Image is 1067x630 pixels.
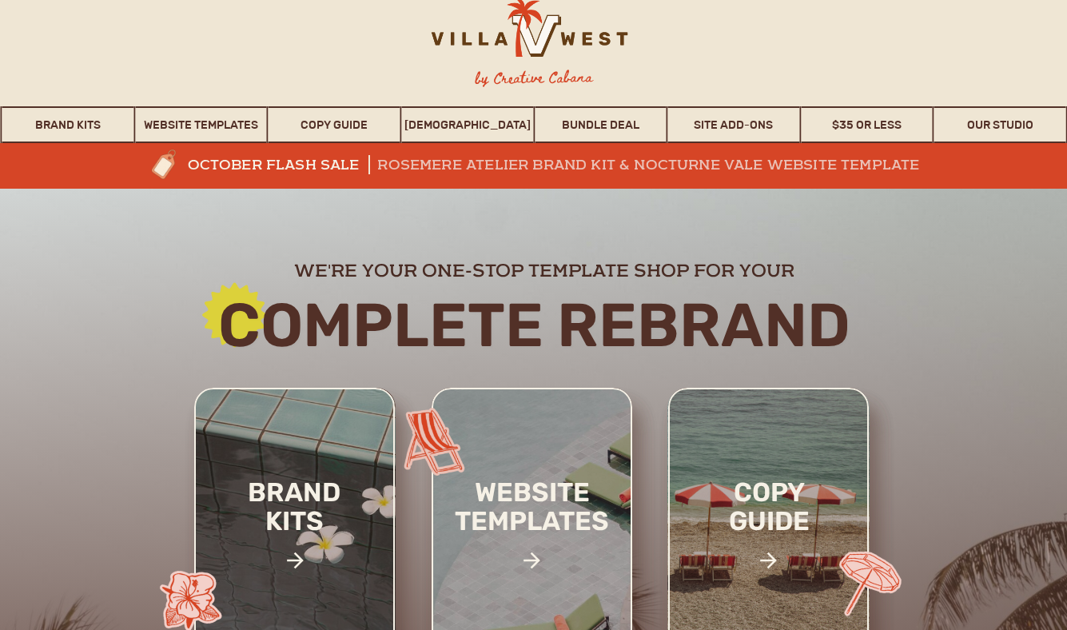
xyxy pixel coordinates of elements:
[135,106,267,143] a: Website Templates
[934,106,1066,143] a: Our Studio
[227,478,362,580] a: brand kits
[461,66,606,90] h3: by Creative Cabana
[695,478,843,589] a: copy guide
[376,157,920,176] a: rosemere atelier brand kit & nocturne vale website template
[535,106,667,143] a: Bundle Deal
[102,293,966,357] h2: Complete rebrand
[428,478,637,570] a: website templates
[2,106,134,143] a: Brand Kits
[269,106,400,143] a: Copy Guide
[801,106,933,143] a: $35 or Less
[188,157,384,176] a: october flash sale
[401,106,533,143] a: [DEMOGRAPHIC_DATA]
[668,106,800,143] a: Site Add-Ons
[181,259,909,279] h2: we're your one-stop template shop for your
